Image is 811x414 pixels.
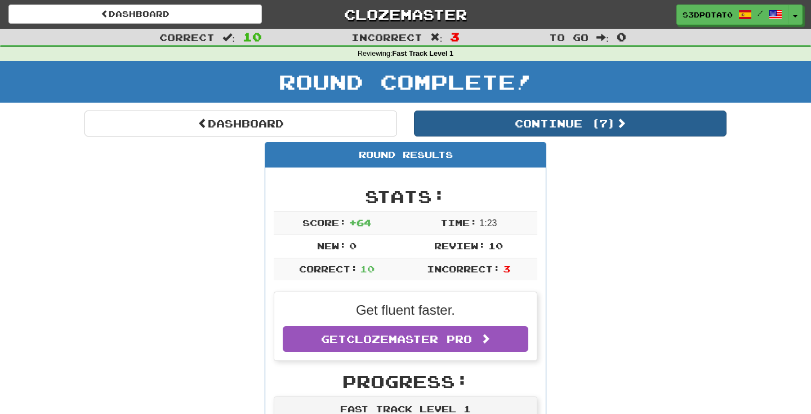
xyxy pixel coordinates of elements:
[4,71,807,93] h1: Round Complete!
[479,218,497,228] span: 1 : 23
[757,9,763,17] span: /
[450,30,460,43] span: 3
[302,217,346,228] span: Score:
[317,240,346,251] span: New:
[279,5,532,24] a: Clozemaster
[596,33,609,42] span: :
[440,217,477,228] span: Time:
[503,263,510,274] span: 3
[283,326,528,352] a: GetClozemaster Pro
[393,50,454,58] strong: Fast Track Level 1
[683,10,733,20] span: s3dpotat0
[222,33,235,42] span: :
[346,333,472,345] span: Clozemaster Pro
[430,33,443,42] span: :
[349,217,371,228] span: + 64
[360,263,375,274] span: 10
[8,5,262,24] a: Dashboard
[414,111,727,136] button: Continue (7)
[159,32,215,43] span: Correct
[274,187,537,206] h2: Stats:
[488,240,503,251] span: 10
[283,301,528,320] p: Get fluent faster.
[434,240,485,251] span: Review:
[351,32,422,43] span: Incorrect
[84,111,397,136] a: Dashboard
[349,240,357,251] span: 0
[299,263,358,274] span: Correct:
[265,143,546,168] div: Round Results
[243,30,262,43] span: 10
[676,5,788,25] a: s3dpotat0 /
[427,263,500,274] span: Incorrect:
[549,32,589,43] span: To go
[617,30,626,43] span: 0
[274,372,537,391] h2: Progress:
